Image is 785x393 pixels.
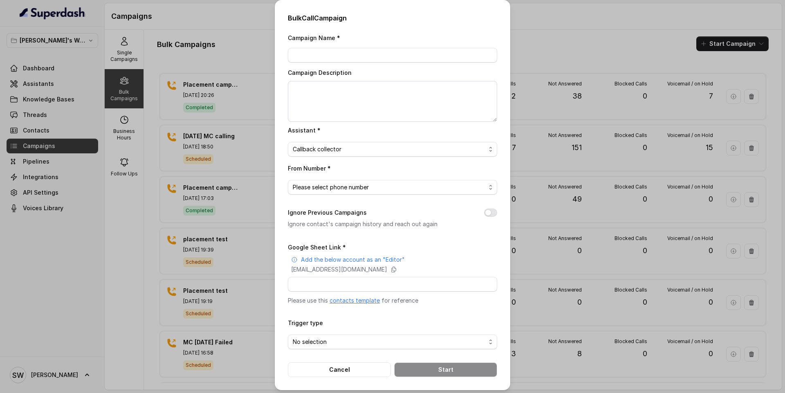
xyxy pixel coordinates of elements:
button: Callback collector [288,142,497,157]
button: Cancel [288,362,391,377]
label: Trigger type [288,319,323,326]
label: Campaign Name * [288,34,340,41]
p: Add the below account as an "Editor" [301,256,405,264]
label: From Number * [288,165,331,172]
span: Please select phone number [293,182,486,192]
label: Ignore Previous Campaigns [288,208,367,218]
label: Campaign Description [288,69,352,76]
p: Please use this for reference [288,296,497,305]
button: Please select phone number [288,180,497,195]
label: Assistant * [288,127,321,134]
p: Ignore contact's campaign history and reach out again [288,219,471,229]
label: Google Sheet Link * [288,244,346,251]
h2: Bulk Call Campaign [288,13,497,23]
button: No selection [288,335,497,349]
button: Start [394,362,497,377]
span: No selection [293,337,486,347]
span: Callback collector [293,144,486,154]
a: contacts template [330,297,380,304]
p: [EMAIL_ADDRESS][DOMAIN_NAME] [291,265,387,274]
